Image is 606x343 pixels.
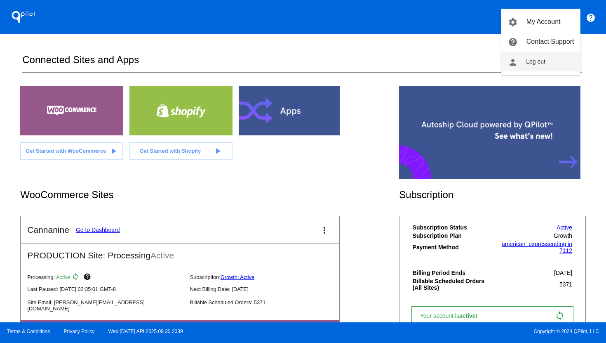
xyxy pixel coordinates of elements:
mat-icon: settings [508,17,518,27]
mat-icon: person [508,57,518,67]
span: Log out [526,58,545,65]
mat-icon: help [508,37,518,47]
span: Contact Support [526,38,574,45]
span: My Account [526,18,561,25]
